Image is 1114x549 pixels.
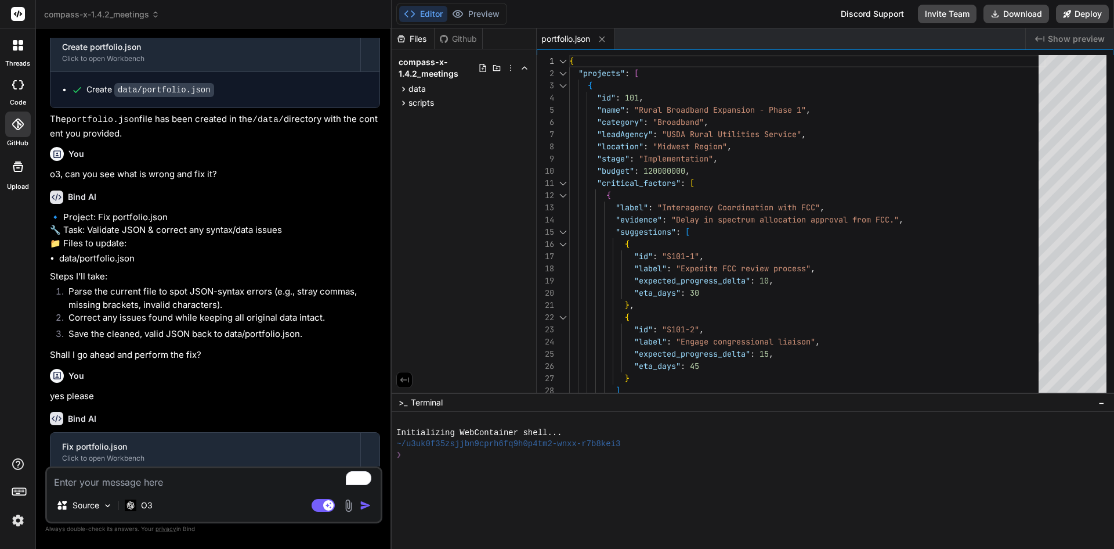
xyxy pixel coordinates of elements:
span: : [750,275,755,286]
div: 21 [537,299,554,311]
span: [ [685,227,690,237]
span: , [899,214,903,225]
span: "budget" [597,166,634,176]
span: Show preview [1048,33,1105,45]
div: 26 [537,360,554,372]
div: 5 [537,104,554,116]
span: "expected_progress_delta" [634,349,750,359]
span: ~/u3uk0f35zsjjbn9cprh6fq9h0p4tm2-wnxx-r7b8kei3 [396,439,620,450]
div: 24 [537,336,554,348]
div: 15 [537,226,554,238]
span: : [643,117,648,127]
span: : [653,251,657,261]
span: 101 [625,92,639,103]
span: scripts [408,97,434,109]
span: , [727,141,732,152]
span: "S101-2" [662,324,699,335]
span: [ [690,178,695,188]
p: The file has been created in the directory with the content you provided. [50,113,380,140]
span: : [681,361,685,371]
div: 27 [537,372,554,385]
span: "location" [597,141,643,152]
span: portfolio.json [541,33,590,45]
span: : [681,288,685,298]
p: o3, can you see what is wrong and fix it? [50,168,380,181]
h6: Bind AI [68,413,96,425]
li: data/portfolio.json [59,252,380,265]
h6: You [68,148,84,160]
label: code [10,98,26,107]
span: 30 [690,288,699,298]
span: "evidence" [616,214,662,225]
div: Files [392,33,434,45]
span: "S101-1" [662,251,699,261]
label: Upload [7,182,29,192]
div: Click to collapse the range. [555,238,570,250]
div: 3 [537,80,554,92]
span: : [643,141,648,152]
span: : [653,324,657,335]
span: "id" [597,92,616,103]
li: Save the cleaned, valid JSON back to data/portfolio.json. [59,328,380,344]
p: Source [73,500,99,511]
button: Create portfolio.jsonClick to open Workbench [50,33,360,71]
span: { [588,80,592,91]
span: "Delay in spectrum allocation approval from FCC." [671,214,899,225]
li: Correct any issues found while keeping all original data intact. [59,311,380,328]
span: "id" [634,251,653,261]
span: , [811,263,815,274]
span: , [769,275,773,286]
span: : [634,166,639,176]
div: 9 [537,153,554,165]
span: : [667,263,671,274]
div: 17 [537,250,554,263]
p: Steps I’ll take: [50,270,380,284]
div: Click to collapse the range. [555,226,570,238]
span: "Engage congressional liaison" [676,336,815,347]
div: 18 [537,263,554,275]
span: "critical_factors" [597,178,681,188]
span: 120000000 [643,166,685,176]
div: Click to collapse the range. [555,189,570,202]
span: , [699,324,704,335]
span: } [625,300,630,310]
span: } [625,373,630,383]
span: : [653,129,657,139]
span: − [1098,397,1105,408]
span: Initializing WebContainer shell... [396,428,562,439]
img: O3 [125,500,136,511]
span: , [820,202,824,213]
span: [ [634,68,639,78]
code: data/portfolio.json [114,83,214,97]
span: "label" [634,336,667,347]
span: "Midwest Region" [653,141,727,152]
div: 2 [537,67,554,80]
div: 22 [537,311,554,324]
span: { [569,56,574,66]
span: "Broadband" [653,117,704,127]
div: 14 [537,214,554,226]
div: 28 [537,385,554,397]
span: "Implementation" [639,153,713,164]
div: 20 [537,287,554,299]
div: 1 [537,55,554,67]
span: : [662,214,667,225]
img: attachment [342,499,355,512]
div: 13 [537,202,554,214]
div: 10 [537,165,554,177]
span: "Rural Broadband Expansion - Phase 1" [634,105,806,115]
span: : [750,349,755,359]
span: , [630,300,634,310]
span: "stage" [597,153,630,164]
h6: Bind AI [68,191,96,203]
div: 23 [537,324,554,336]
div: 12 [537,189,554,202]
span: , [806,105,811,115]
span: , [699,251,704,261]
span: "eta_days" [634,361,681,371]
span: compass-x-1.4.2_meetings [44,9,160,20]
div: Click to collapse the range. [555,177,570,189]
div: Discord Support [834,5,911,23]
span: "Interagency Coordination with FCC" [657,202,820,213]
label: GitHub [7,138,28,148]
